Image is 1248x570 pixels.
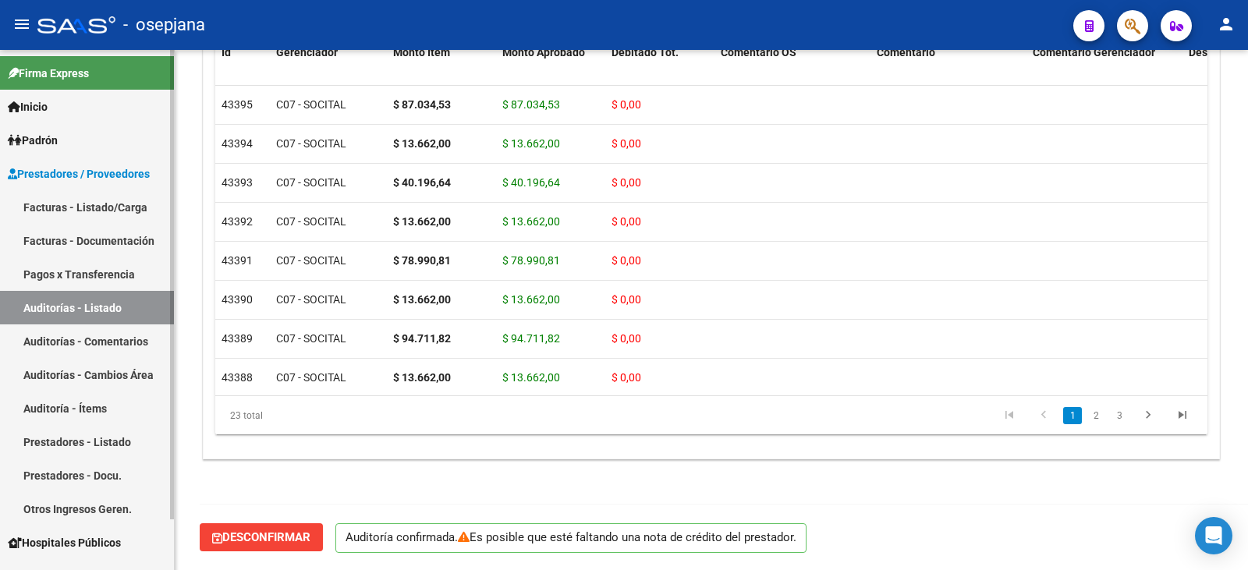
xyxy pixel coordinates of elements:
span: 43391 [222,254,253,267]
datatable-header-cell: Comentario [870,36,1026,104]
datatable-header-cell: Monto Aprobado [496,36,605,104]
a: go to last page [1168,407,1197,424]
span: 43388 [222,371,253,384]
span: Id [222,46,231,58]
span: 43395 [222,98,253,111]
span: $ 78.990,81 [502,254,560,267]
span: Comentario [877,46,935,58]
span: Padrón [8,132,58,149]
span: Monto Aprobado [502,46,585,58]
div: 23 total [215,396,411,435]
li: page 3 [1108,402,1131,429]
span: Inicio [8,98,48,115]
strong: $ 13.662,00 [393,215,451,228]
span: $ 0,00 [612,254,641,267]
strong: $ 40.196,64 [393,176,451,189]
span: $ 87.034,53 [502,98,560,111]
datatable-header-cell: Monto Item [387,36,496,104]
span: $ 0,00 [612,293,641,306]
strong: $ 78.990,81 [393,254,451,267]
strong: $ 94.711,82 [393,332,451,345]
span: Prestadores / Proveedores [8,165,150,182]
span: $ 0,00 [612,137,641,150]
p: Auditoría confirmada. [335,523,807,553]
span: Descripción [1189,46,1247,58]
span: $ 0,00 [612,215,641,228]
a: 3 [1110,407,1129,424]
a: go to next page [1133,407,1163,424]
li: page 2 [1084,402,1108,429]
datatable-header-cell: Gerenciador [270,36,387,104]
datatable-header-cell: Debitado Tot. [605,36,714,104]
span: Comentario OS [721,46,796,58]
span: C07 - SOCITAL [276,137,346,150]
span: Gerenciador [276,46,338,58]
button: Desconfirmar [200,523,323,551]
span: Monto Item [393,46,450,58]
datatable-header-cell: Comentario OS [714,36,870,104]
a: 1 [1063,407,1082,424]
span: C07 - SOCITAL [276,215,346,228]
datatable-header-cell: Comentario Gerenciador [1026,36,1182,104]
span: Debitado Tot. [612,46,679,58]
span: $ 0,00 [612,332,641,345]
span: 43389 [222,332,253,345]
mat-icon: menu [12,15,31,34]
span: C07 - SOCITAL [276,176,346,189]
span: $ 0,00 [612,98,641,111]
span: Firma Express [8,65,89,82]
strong: $ 13.662,00 [393,371,451,384]
span: 43390 [222,293,253,306]
span: $ 13.662,00 [502,215,560,228]
span: 43392 [222,215,253,228]
span: C07 - SOCITAL [276,371,346,384]
span: $ 0,00 [612,371,641,384]
span: $ 13.662,00 [502,137,560,150]
div: Open Intercom Messenger [1195,517,1232,554]
span: Es posible que esté faltando una nota de crédito del prestador. [458,530,796,544]
datatable-header-cell: Id [215,36,270,104]
a: go to previous page [1029,407,1058,424]
strong: $ 13.662,00 [393,293,451,306]
span: Desconfirmar [212,530,310,544]
li: page 1 [1061,402,1084,429]
span: C07 - SOCITAL [276,254,346,267]
strong: $ 87.034,53 [393,98,451,111]
span: $ 13.662,00 [502,293,560,306]
span: Comentario Gerenciador [1033,46,1155,58]
span: C07 - SOCITAL [276,98,346,111]
span: $ 94.711,82 [502,332,560,345]
span: - osepjana [123,8,205,42]
span: C07 - SOCITAL [276,332,346,345]
span: $ 0,00 [612,176,641,189]
a: 2 [1087,407,1105,424]
span: 43393 [222,176,253,189]
span: Hospitales Públicos [8,534,121,551]
span: $ 13.662,00 [502,371,560,384]
span: C07 - SOCITAL [276,293,346,306]
a: go to first page [994,407,1024,424]
span: $ 40.196,64 [502,176,560,189]
strong: $ 13.662,00 [393,137,451,150]
span: 43394 [222,137,253,150]
mat-icon: person [1217,15,1236,34]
